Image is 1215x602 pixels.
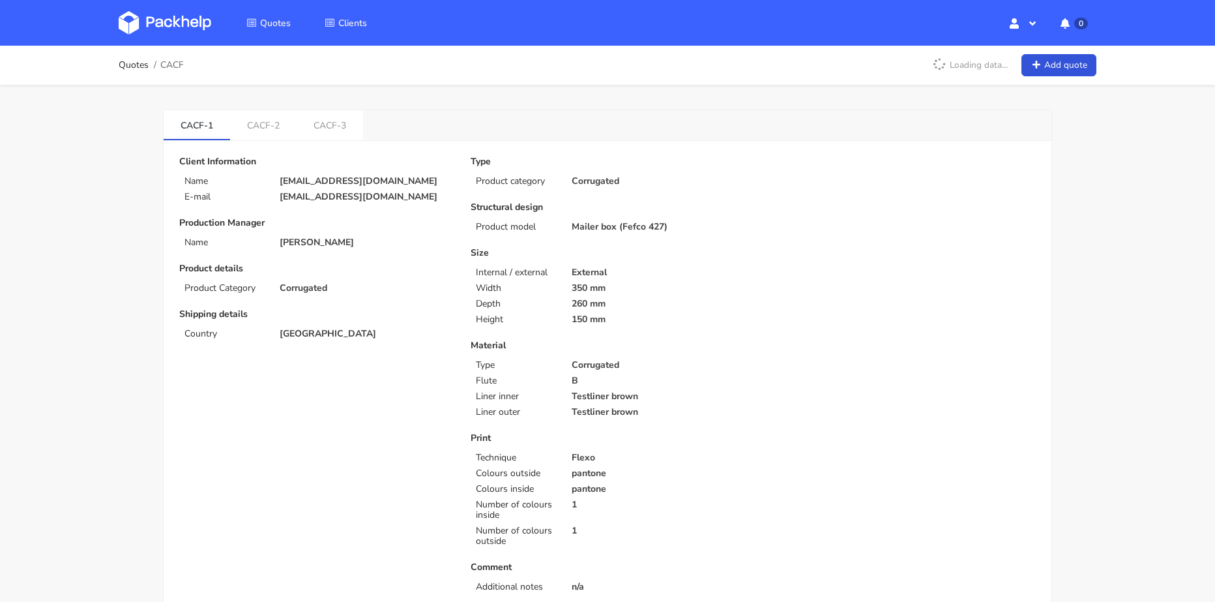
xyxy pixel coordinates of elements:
[230,110,297,139] a: CACF-2
[471,202,744,213] p: Structural design
[231,11,306,35] a: Quotes
[572,314,744,325] p: 150 mm
[297,110,363,139] a: CACF-3
[476,283,555,293] p: Width
[476,299,555,309] p: Depth
[572,376,744,386] p: B
[179,218,452,228] p: Production Manager
[572,222,744,232] p: Mailer box (Fefco 427)
[476,407,555,417] p: Liner outer
[1050,11,1096,35] button: 0
[471,340,744,351] p: Material
[471,562,744,573] p: Comment
[572,299,744,309] p: 260 mm
[179,157,452,167] p: Client Information
[119,52,184,78] nav: breadcrumb
[572,176,744,187] p: Corrugated
[572,391,744,402] p: Testliner brown
[280,176,452,187] p: [EMAIL_ADDRESS][DOMAIN_NAME]
[476,526,555,547] p: Number of colours outside
[476,360,555,370] p: Type
[1074,18,1088,29] span: 0
[572,582,744,592] p: n/a
[476,582,555,592] p: Additional notes
[338,17,367,29] span: Clients
[280,329,452,339] p: [GEOGRAPHIC_DATA]
[476,376,555,386] p: Flute
[476,267,555,278] p: Internal / external
[1021,54,1096,77] a: Add quote
[471,248,744,258] p: Size
[119,11,211,35] img: Dashboard
[476,468,555,479] p: Colours outside
[926,54,1014,76] p: Loading data...
[476,314,555,325] p: Height
[572,484,744,494] p: pantone
[476,484,555,494] p: Colours inside
[572,360,744,370] p: Corrugated
[184,283,264,293] p: Product Category
[572,453,744,463] p: Flexo
[119,60,149,70] a: Quotes
[179,309,452,320] p: Shipping details
[164,110,230,139] a: CACF-1
[476,222,555,232] p: Product model
[184,329,264,339] p: Country
[309,11,383,35] a: Clients
[179,263,452,274] p: Product details
[476,176,555,187] p: Product category
[476,453,555,463] p: Technique
[184,237,264,248] p: Name
[280,237,452,248] p: [PERSON_NAME]
[184,176,264,187] p: Name
[476,391,555,402] p: Liner inner
[572,283,744,293] p: 350 mm
[160,60,184,70] span: CACF
[476,500,555,520] p: Number of colours inside
[184,192,264,202] p: E-mail
[572,526,744,536] p: 1
[260,17,291,29] span: Quotes
[572,267,744,278] p: External
[572,500,744,510] p: 1
[572,407,744,417] p: Testliner brown
[471,433,744,444] p: Print
[471,157,744,167] p: Type
[572,468,744,479] p: pantone
[280,192,452,202] p: [EMAIL_ADDRESS][DOMAIN_NAME]
[280,283,452,293] p: Corrugated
